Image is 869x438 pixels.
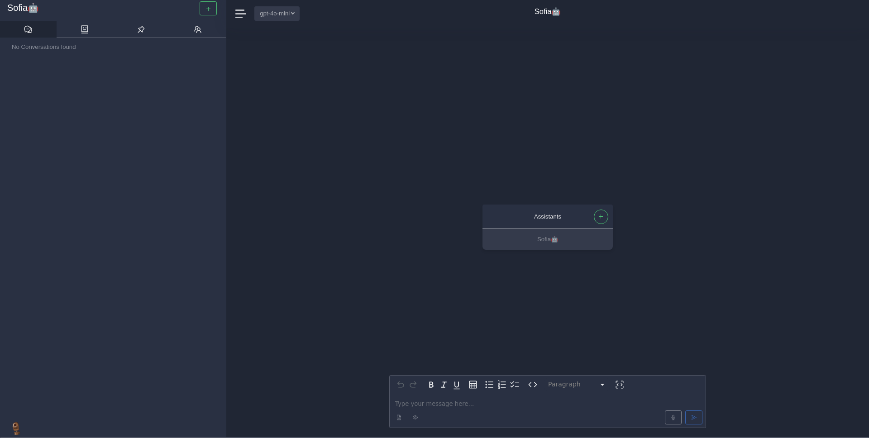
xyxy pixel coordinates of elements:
button: Sofia🤖 [482,229,613,250]
h4: Sofia🤖 [535,7,561,16]
button: Bulleted list [483,378,496,391]
a: Sofia🤖 [7,3,219,14]
button: Numbered list [496,378,508,391]
button: gpt-4o-mini [254,6,300,20]
button: Italic [438,378,450,391]
button: Inline code format [526,378,539,391]
button: Bold [425,378,438,391]
button: Check list [508,378,521,391]
button: Block type [544,378,610,391]
div: Assistants [492,212,604,221]
div: editable markdown [390,394,706,428]
button: Underline [450,378,463,391]
div: toggle group [483,378,521,391]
